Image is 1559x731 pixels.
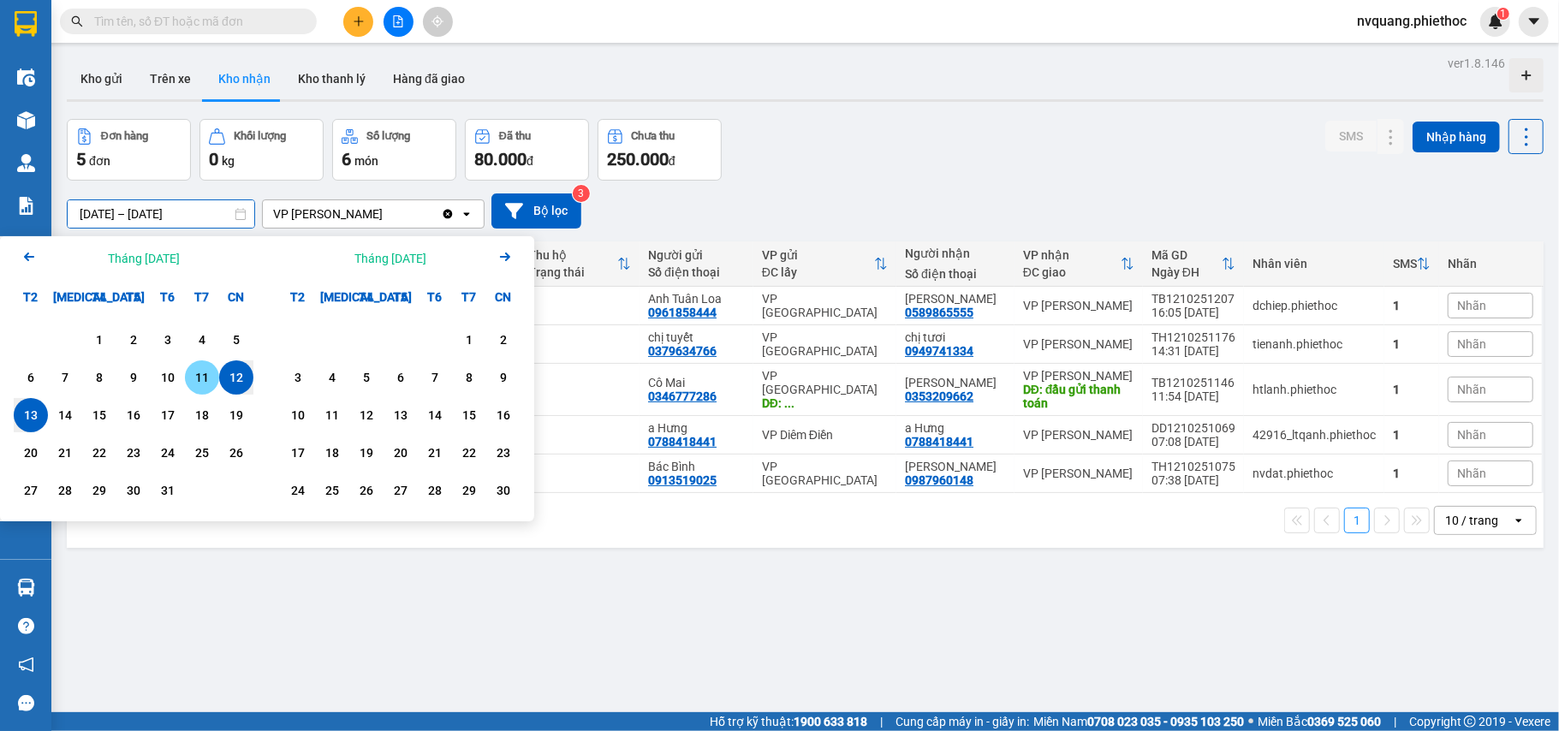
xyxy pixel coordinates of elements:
div: 17 [286,443,310,463]
div: 1 [87,330,111,350]
div: Tháng [DATE] [108,250,180,267]
div: Choose Thứ Năm, tháng 10 9 2025. It's available. [116,360,151,395]
div: 28 [53,480,77,501]
th: Toggle SortBy [520,241,640,287]
div: a Hưng [905,421,1006,435]
div: Choose Thứ Sáu, tháng 11 7 2025. It's available. [418,360,452,395]
th: Toggle SortBy [1015,241,1143,287]
div: 16:05 [DATE] [1151,306,1235,319]
div: Choose Thứ Bảy, tháng 11 29 2025. It's available. [452,473,486,508]
div: vũ linh chi [905,460,1006,473]
span: question-circle [18,618,34,634]
span: Nhãn [1457,299,1486,312]
span: aim [431,15,443,27]
div: htlanh.phiethoc [1253,383,1376,396]
div: VP gửi [762,248,874,262]
div: 24 [156,443,180,463]
div: Choose Thứ Hai, tháng 10 6 2025. It's available. [14,360,48,395]
div: 0788418441 [905,435,973,449]
div: T5 [384,280,418,314]
div: 28 [423,480,447,501]
button: SMS [1325,121,1377,152]
div: Choose Thứ Ba, tháng 11 11 2025. It's available. [315,398,349,432]
div: 11 [320,405,344,425]
div: Choose Thứ Tư, tháng 10 29 2025. It's available. [82,473,116,508]
span: Nhãn [1457,428,1486,442]
button: Chưa thu250.000đ [598,119,722,181]
div: Choose Thứ Sáu, tháng 11 14 2025. It's available. [418,398,452,432]
div: TH1210251176 [1151,330,1235,344]
div: 1 [457,330,481,350]
img: logo-vxr [15,11,37,37]
div: T2 [281,280,315,314]
div: Choose Thứ Hai, tháng 11 3 2025. It's available. [281,360,315,395]
div: 19 [354,443,378,463]
div: Choose Thứ Ba, tháng 10 7 2025. It's available. [48,360,82,395]
img: warehouse-icon [17,111,35,129]
div: 10 [286,405,310,425]
div: TB1210251146 [1151,376,1235,389]
div: T4 [82,280,116,314]
div: Choose Thứ Năm, tháng 10 16 2025. It's available. [116,398,151,432]
strong: 1900 633 818 [794,715,867,728]
div: Thu hộ [528,248,617,262]
div: Choose Thứ Sáu, tháng 10 24 2025. It's available. [151,436,185,470]
input: Selected VP Trần Khát Chân. [384,205,386,223]
div: 16 [491,405,515,425]
div: Choose Thứ Năm, tháng 11 6 2025. It's available. [384,360,418,395]
span: | [880,712,883,731]
div: 4 [190,330,214,350]
div: Choose Thứ Ba, tháng 10 21 2025. It's available. [48,436,82,470]
div: Ngày ĐH [1151,265,1222,279]
div: SMS [1393,257,1417,270]
div: Anh Tuân Loa [648,292,745,306]
div: Choose Thứ Ba, tháng 10 14 2025. It's available. [48,398,82,432]
div: Choose Thứ Tư, tháng 10 8 2025. It's available. [82,360,116,395]
div: Choose Thứ Bảy, tháng 10 25 2025. It's available. [185,436,219,470]
div: Choose Thứ Năm, tháng 10 2 2025. It's available. [116,323,151,357]
span: 250.000 [607,149,669,169]
span: đ [527,154,533,168]
svg: open [1512,514,1526,527]
span: Miền Nam [1033,712,1244,731]
div: 8 [87,367,111,388]
div: 6 [389,367,413,388]
button: Trên xe [136,58,205,99]
div: Choose Thứ Ba, tháng 11 4 2025. It's available. [315,360,349,395]
div: 15 [87,405,111,425]
sup: 3 [573,185,590,202]
div: VP [GEOGRAPHIC_DATA] [762,330,888,358]
img: warehouse-icon [17,579,35,597]
div: Choose Thứ Sáu, tháng 10 3 2025. It's available. [151,323,185,357]
div: 0961858444 [648,306,717,319]
div: 29 [87,480,111,501]
div: Choose Thứ Ba, tháng 11 18 2025. It's available. [315,436,349,470]
div: 7 [423,367,447,388]
div: VP [PERSON_NAME] [1023,337,1134,351]
img: warehouse-icon [17,154,35,172]
div: 22 [87,443,111,463]
input: Tìm tên, số ĐT hoặc mã đơn [94,12,296,31]
div: 13 [389,405,413,425]
div: Nhân viên [1253,257,1376,270]
span: 1 [1500,8,1506,20]
span: message [18,695,34,711]
div: Choose Thứ Năm, tháng 11 27 2025. It's available. [384,473,418,508]
div: VP [PERSON_NAME] [1023,467,1134,480]
div: 26 [224,443,248,463]
div: Trạng thái [528,265,617,279]
div: 23 [122,443,146,463]
div: Số điện thoại [648,265,745,279]
div: Choose Thứ Năm, tháng 10 23 2025. It's available. [116,436,151,470]
div: VP [GEOGRAPHIC_DATA] [762,369,888,396]
div: Choose Thứ Tư, tháng 10 22 2025. It's available. [82,436,116,470]
button: file-add [384,7,414,37]
span: Nhãn [1457,337,1486,351]
svg: Arrow Left [19,247,39,267]
span: copyright [1464,716,1476,728]
div: VP [PERSON_NAME] [273,205,383,223]
div: 31 [156,480,180,501]
div: 24 [286,480,310,501]
div: Người nhận [905,247,1006,260]
div: 3 [286,367,310,388]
